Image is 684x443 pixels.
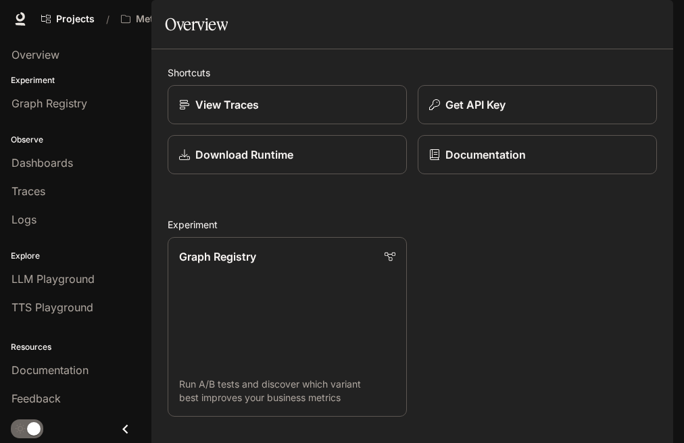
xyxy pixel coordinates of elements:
a: Go to projects [35,5,101,32]
span: Projects [56,14,95,25]
p: View Traces [195,97,259,113]
p: Graph Registry [179,249,256,265]
p: Documentation [445,147,526,163]
p: MetalityVerse [136,14,199,25]
button: All workspaces [115,5,220,32]
p: Run A/B tests and discover which variant best improves your business metrics [179,377,395,405]
p: Get API Key [445,97,506,113]
h2: Shortcuts [168,66,657,80]
a: Download Runtime [168,135,407,174]
p: Download Runtime [195,147,293,163]
a: Graph RegistryRun A/B tests and discover which variant best improves your business metrics [168,237,407,417]
a: View Traces [168,85,407,124]
div: / [101,12,115,26]
h2: Experiment [168,217,657,232]
h1: Overview [165,11,228,38]
a: Documentation [418,135,657,174]
button: Get API Key [418,85,657,124]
